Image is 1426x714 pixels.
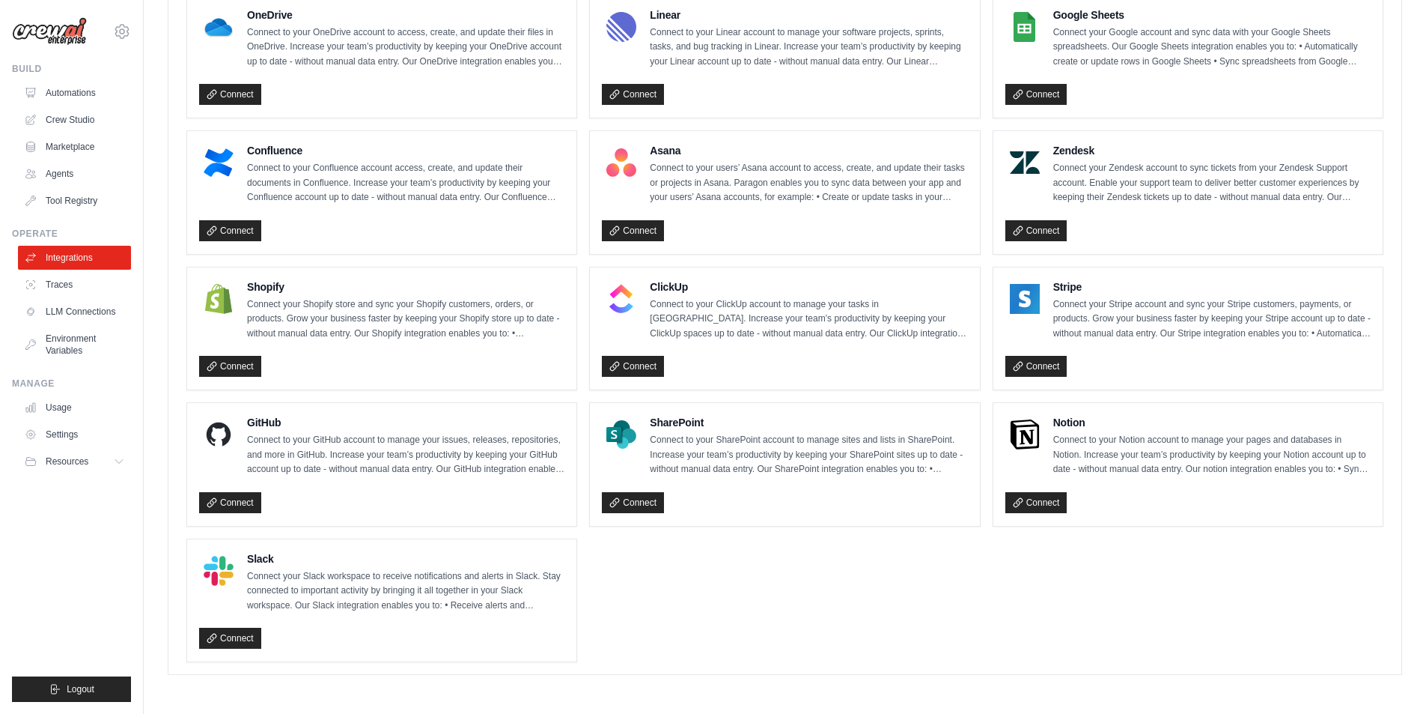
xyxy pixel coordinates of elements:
[247,433,564,477] p: Connect to your GitHub account to manage your issues, releases, repositories, and more in GitHub....
[199,220,261,241] a: Connect
[247,143,564,158] h4: Confluence
[1053,279,1371,294] h4: Stripe
[1053,297,1371,342] p: Connect your Stripe account and sync your Stripe customers, payments, or products. Grow your busi...
[199,84,261,105] a: Connect
[650,161,967,205] p: Connect to your users’ Asana account to access, create, and update their tasks or projects in Asa...
[247,7,564,22] h4: OneDrive
[247,415,564,430] h4: GitHub
[247,297,564,342] p: Connect your Shopify store and sync your Shopify customers, orders, or products. Grow your busine...
[606,148,636,178] img: Asana Logo
[18,81,131,105] a: Automations
[46,456,88,468] span: Resources
[18,273,131,297] a: Traces
[1053,25,1371,70] p: Connect your Google account and sync data with your Google Sheets spreadsheets. Our Google Sheets...
[1005,220,1067,241] a: Connect
[602,84,664,105] a: Connect
[199,492,261,513] a: Connect
[12,17,87,46] img: Logo
[247,161,564,205] p: Connect to your Confluence account access, create, and update their documents in Confluence. Incr...
[199,356,261,377] a: Connect
[204,148,234,178] img: Confluence Logo
[247,569,564,614] p: Connect your Slack workspace to receive notifications and alerts in Slack. Stay connected to impo...
[18,450,131,474] button: Resources
[1005,492,1067,513] a: Connect
[602,492,664,513] a: Connect
[18,108,131,132] a: Crew Studio
[1053,433,1371,477] p: Connect to your Notion account to manage your pages and databases in Notion. Increase your team’s...
[247,25,564,70] p: Connect to your OneDrive account to access, create, and update their files in OneDrive. Increase ...
[18,396,131,420] a: Usage
[204,556,234,586] img: Slack Logo
[650,7,967,22] h4: Linear
[1010,420,1040,450] img: Notion Logo
[1053,7,1371,22] h4: Google Sheets
[1053,415,1371,430] h4: Notion
[606,12,636,42] img: Linear Logo
[606,284,636,314] img: ClickUp Logo
[12,677,131,702] button: Logout
[18,246,131,270] a: Integrations
[1053,161,1371,205] p: Connect your Zendesk account to sync tickets from your Zendesk Support account. Enable your suppo...
[18,162,131,186] a: Agents
[1005,84,1067,105] a: Connect
[650,297,967,342] p: Connect to your ClickUp account to manage your tasks in [GEOGRAPHIC_DATA]. Increase your team’s p...
[204,420,234,450] img: GitHub Logo
[602,356,664,377] a: Connect
[247,551,564,566] h4: Slack
[650,25,967,70] p: Connect to your Linear account to manage your software projects, sprints, tasks, and bug tracking...
[18,135,131,159] a: Marketplace
[606,420,636,450] img: SharePoint Logo
[18,327,131,363] a: Environment Variables
[12,228,131,240] div: Operate
[1053,143,1371,158] h4: Zendesk
[650,143,967,158] h4: Asana
[1010,148,1040,178] img: Zendesk Logo
[12,63,131,75] div: Build
[650,415,967,430] h4: SharePoint
[18,189,131,213] a: Tool Registry
[204,284,234,314] img: Shopify Logo
[18,423,131,447] a: Settings
[1005,356,1067,377] a: Connect
[204,12,234,42] img: OneDrive Logo
[199,628,261,649] a: Connect
[1010,284,1040,314] img: Stripe Logo
[67,683,94,695] span: Logout
[12,378,131,390] div: Manage
[18,300,131,324] a: LLM Connections
[247,279,564,294] h4: Shopify
[1010,12,1040,42] img: Google Sheets Logo
[650,433,967,477] p: Connect to your SharePoint account to manage sites and lists in SharePoint. Increase your team’s ...
[650,279,967,294] h4: ClickUp
[602,220,664,241] a: Connect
